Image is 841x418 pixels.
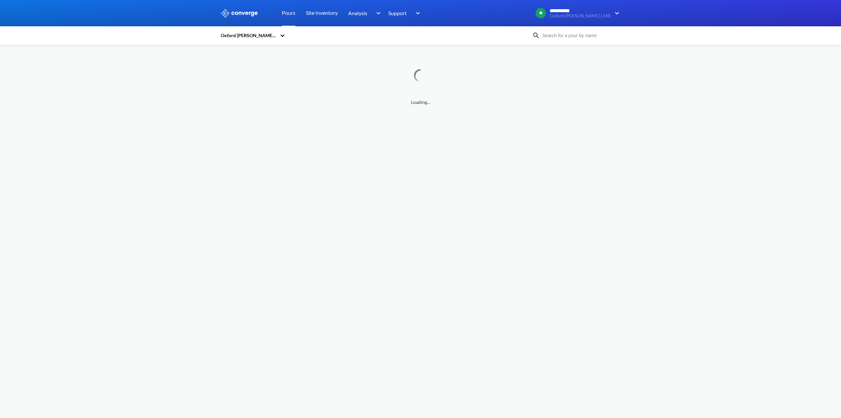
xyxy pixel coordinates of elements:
div: Oxford [PERSON_NAME] LMB [220,32,277,39]
img: downArrow.svg [372,9,382,17]
img: icon-search.svg [532,32,540,39]
input: Search for a pour by name [540,32,620,39]
img: downArrow.svg [411,9,422,17]
span: Oxford [PERSON_NAME] LMB [550,13,610,18]
span: Loading... [220,99,621,106]
span: Support [388,9,407,17]
img: logo_ewhite.svg [220,9,258,17]
span: Analysis [348,9,367,17]
img: downArrow.svg [610,9,621,17]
